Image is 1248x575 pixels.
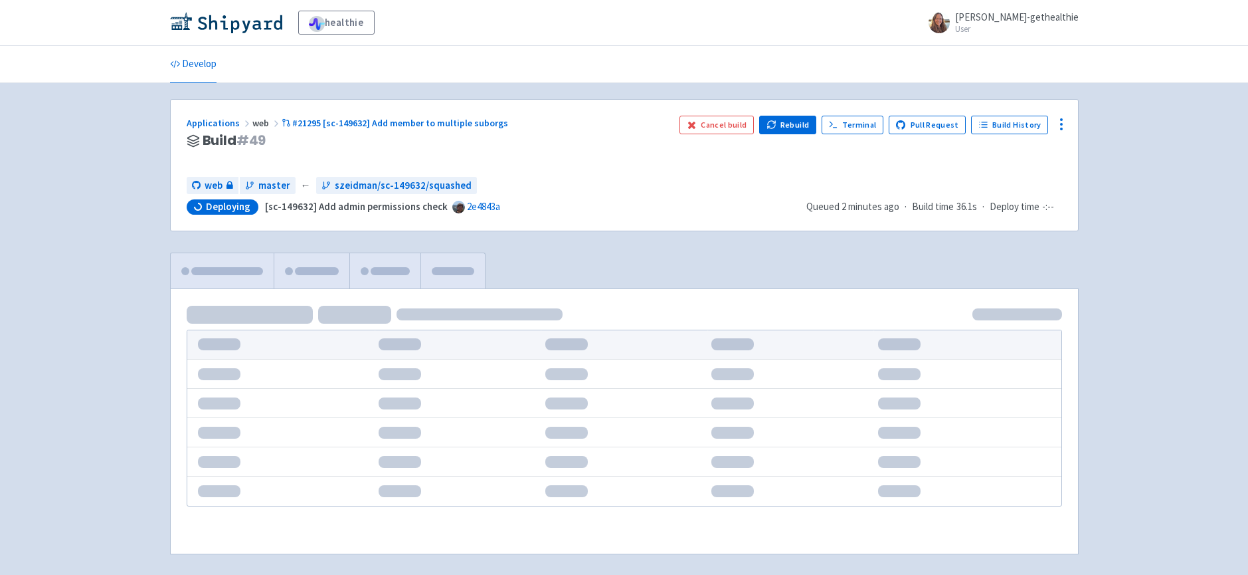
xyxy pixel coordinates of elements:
img: Shipyard logo [170,12,282,33]
button: Rebuild [759,116,816,134]
a: [PERSON_NAME]-gethealthie User [921,12,1079,33]
span: Build [203,133,266,148]
time: 2 minutes ago [842,200,899,213]
span: Build time [912,199,954,215]
strong: [sc-149632] Add admin permissions check [265,200,448,213]
span: Deploying [206,200,250,213]
span: # 49 [236,131,266,150]
a: Terminal [822,116,883,134]
span: szeidman/sc-149632/squashed [335,178,472,193]
span: -:-- [1042,199,1054,215]
span: web [205,178,223,193]
span: [PERSON_NAME]-gethealthie [955,11,1079,23]
span: Queued [806,200,899,213]
span: web [252,117,282,129]
a: healthie [298,11,375,35]
a: web [187,177,238,195]
span: 36.1s [956,199,977,215]
a: Applications [187,117,252,129]
a: 2e4843a [467,200,500,213]
span: ← [301,178,311,193]
span: master [258,178,290,193]
small: User [955,25,1079,33]
a: Develop [170,46,217,83]
button: Cancel build [679,116,755,134]
a: szeidman/sc-149632/squashed [316,177,477,195]
div: · · [806,199,1062,215]
a: Build History [971,116,1048,134]
span: Deploy time [990,199,1039,215]
a: master [240,177,296,195]
a: #21295 [sc-149632] Add member to multiple suborgs [282,117,511,129]
a: Pull Request [889,116,966,134]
